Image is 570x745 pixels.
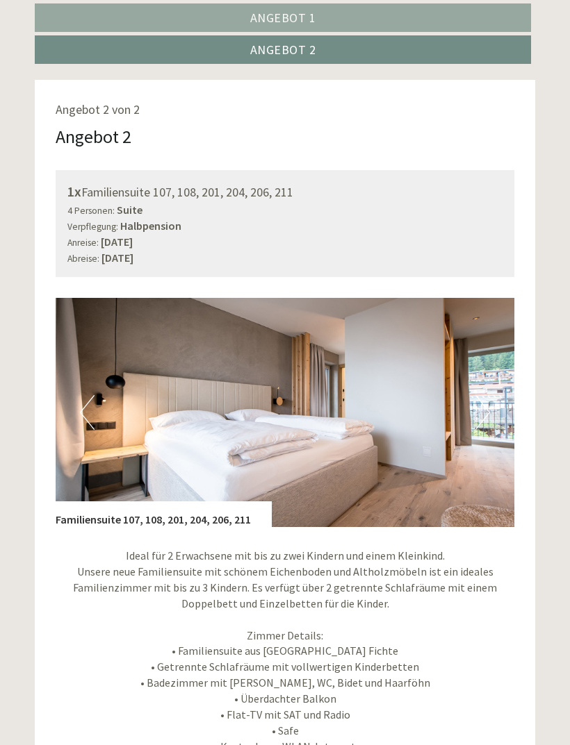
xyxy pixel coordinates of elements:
[56,501,272,528] div: Familiensuite 107, 108, 201, 204, 206, 211
[67,182,503,202] div: Familiensuite 107, 108, 201, 204, 206, 211
[120,219,181,233] b: Halbpension
[56,101,140,117] span: Angebot 2 von 2
[56,124,131,149] div: Angebot 2
[10,37,221,80] div: Guten Tag, wie können wir Ihnen helfen?
[80,395,95,430] button: Previous
[250,10,316,26] span: Angebot 1
[101,251,133,265] b: [DATE]
[117,203,142,217] b: Suite
[67,205,115,217] small: 4 Personen:
[171,85,439,97] div: Sie
[101,235,133,249] b: [DATE]
[67,183,81,200] b: 1x
[250,42,316,58] span: Angebot 2
[67,253,99,265] small: Abreise:
[67,237,99,249] small: Anreise:
[56,298,514,527] img: image
[21,67,214,77] small: 21:06
[21,40,214,51] div: Inso Sonnenheim
[204,10,254,34] div: [DATE]
[369,362,459,390] button: Senden
[67,221,118,233] small: Verpflegung:
[164,83,449,172] div: Hallo, vielen Dank für Ihr Angebot. Würden Sie mir bitte noch ein Angebot mitbeinem Tag länger ma...
[475,395,490,430] button: Next
[171,160,439,170] small: 21:07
